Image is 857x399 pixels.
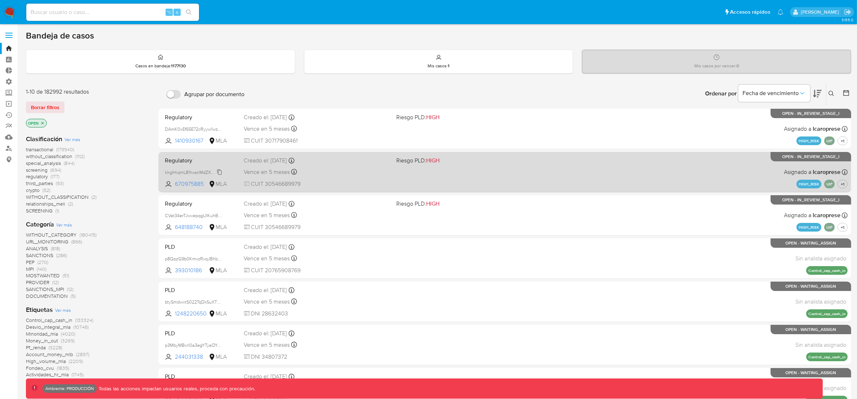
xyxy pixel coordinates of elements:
[181,7,196,17] button: search-icon
[26,8,199,17] input: Buscar usuario o caso...
[844,8,852,16] a: Salir
[730,8,770,16] span: Accesos rápidos
[97,385,255,392] p: Todas las acciones impactan usuarios reales, proceda con precaución.
[166,9,172,15] span: ⌥
[176,9,178,15] span: s
[45,387,94,390] p: Ambiente: PRODUCCIÓN
[777,9,784,15] a: Notificaciones
[801,9,842,15] p: david.garay@mercadolibre.com.co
